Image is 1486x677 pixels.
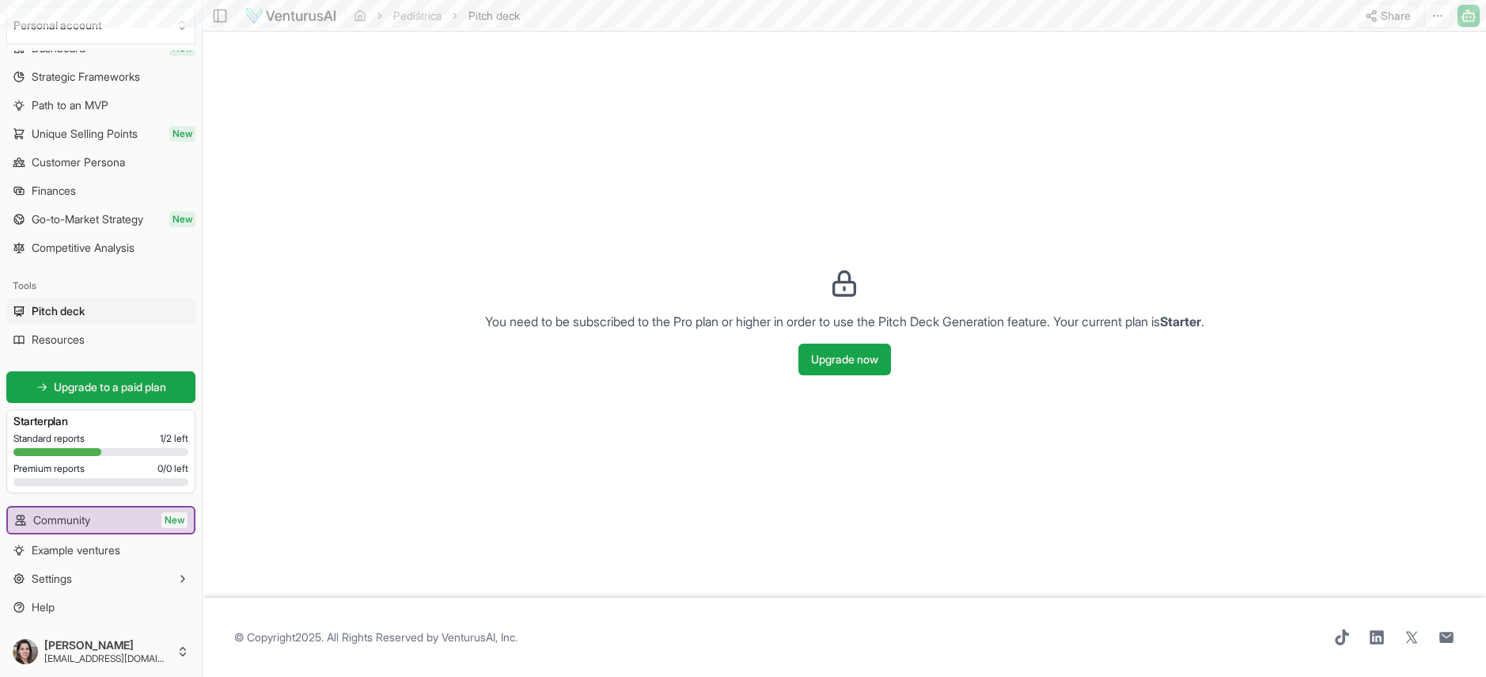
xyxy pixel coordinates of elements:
[13,639,38,664] img: ACg8ocKIgQj1KSmRb_mcugRnnRLTzks-rXdzbgBaSXyQaiN5etEhWfBy=s96-c
[234,629,517,645] span: © Copyright 2025 . All Rights Reserved by .
[6,327,195,352] a: Resources
[32,571,72,587] span: Settings
[54,379,166,395] span: Upgrade to a paid plan
[32,69,140,85] span: Strategic Frameworks
[32,332,85,348] span: Resources
[13,462,85,475] span: Premium reports
[32,303,85,319] span: Pitch deck
[798,344,891,375] button: Upgrade now
[6,207,195,232] a: Go-to-Market StrategyNew
[160,432,188,445] span: 1 / 2 left
[32,240,135,256] span: Competitive Analysis
[32,183,76,199] span: Finances
[6,93,195,118] a: Path to an MVP
[6,633,195,671] button: [PERSON_NAME][EMAIL_ADDRESS][DOMAIN_NAME]
[32,154,125,170] span: Customer Persona
[44,638,170,652] span: [PERSON_NAME]
[442,630,515,644] a: VenturusAI, Inc
[6,121,195,146] a: Unique Selling PointsNew
[6,273,195,299] div: Tools
[6,150,195,175] a: Customer Persona
[485,314,1204,329] span: You need to be subscribed to the Pro plan or higher in order to use the Pitch Deck Generation fea...
[32,97,108,113] span: Path to an MVP
[798,337,891,375] a: Upgrade now
[32,599,55,615] span: Help
[6,566,195,591] button: Settings
[1160,314,1201,329] span: Starter
[44,652,170,665] span: [EMAIL_ADDRESS][DOMAIN_NAME]
[161,512,188,528] span: New
[157,462,188,475] span: 0 / 0 left
[13,432,85,445] span: Standard reports
[6,299,195,324] a: Pitch deck
[32,126,138,142] span: Unique Selling Points
[13,413,188,429] h3: Starter plan
[6,595,195,620] a: Help
[6,371,195,403] a: Upgrade to a paid plan
[169,211,195,227] span: New
[6,178,195,203] a: Finances
[8,508,194,533] a: CommunityNew
[169,126,195,142] span: New
[6,64,195,89] a: Strategic Frameworks
[6,235,195,261] a: Competitive Analysis
[33,512,90,528] span: Community
[32,542,120,558] span: Example ventures
[32,211,143,227] span: Go-to-Market Strategy
[6,538,195,563] a: Example ventures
